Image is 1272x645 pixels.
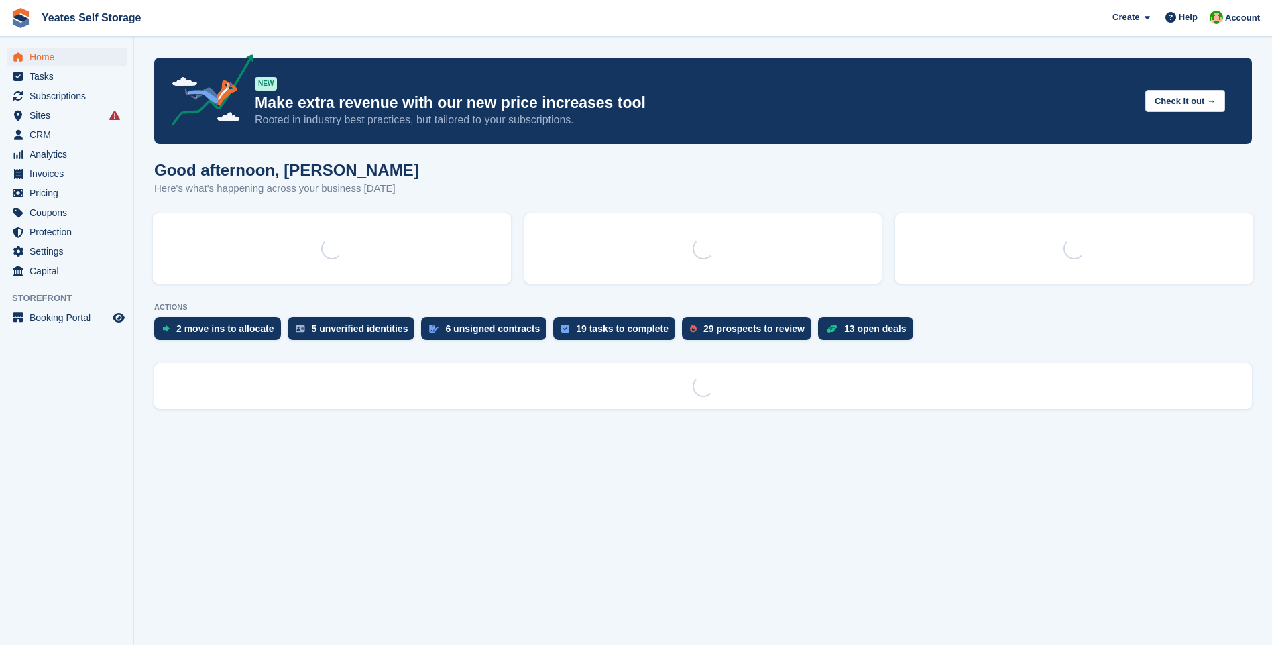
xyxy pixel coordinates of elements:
[30,203,110,222] span: Coupons
[690,325,697,333] img: prospect-51fa495bee0391a8d652442698ab0144808aea92771e9ea1ae160a38d050c398.svg
[7,203,127,222] a: menu
[7,261,127,280] a: menu
[7,145,127,164] a: menu
[312,323,408,334] div: 5 unverified identities
[445,323,540,334] div: 6 unsigned contracts
[162,325,170,333] img: move_ins_to_allocate_icon-fdf77a2bb77ea45bf5b3d319d69a93e2d87916cf1d5bf7949dd705db3b84f3ca.svg
[1179,11,1198,24] span: Help
[682,317,818,347] a: 29 prospects to review
[7,164,127,183] a: menu
[109,110,120,121] i: Smart entry sync failures have occurred
[30,308,110,327] span: Booking Portal
[7,48,127,66] a: menu
[255,113,1135,127] p: Rooted in industry best practices, but tailored to your subscriptions.
[111,310,127,326] a: Preview store
[154,181,419,196] p: Here's what's happening across your business [DATE]
[561,325,569,333] img: task-75834270c22a3079a89374b754ae025e5fb1db73e45f91037f5363f120a921f8.svg
[296,325,305,333] img: verify_identity-adf6edd0f0f0b5bbfe63781bf79b02c33cf7c696d77639b501bdc392416b5a36.svg
[818,317,920,347] a: 13 open deals
[30,184,110,202] span: Pricing
[288,317,422,347] a: 5 unverified identities
[1112,11,1139,24] span: Create
[7,242,127,261] a: menu
[30,125,110,144] span: CRM
[30,164,110,183] span: Invoices
[30,223,110,241] span: Protection
[553,317,682,347] a: 19 tasks to complete
[1210,11,1223,24] img: Angela Field
[703,323,805,334] div: 29 prospects to review
[7,125,127,144] a: menu
[7,86,127,105] a: menu
[429,325,439,333] img: contract_signature_icon-13c848040528278c33f63329250d36e43548de30e8caae1d1a13099fd9432cc5.svg
[154,161,419,179] h1: Good afternoon, [PERSON_NAME]
[421,317,553,347] a: 6 unsigned contracts
[7,223,127,241] a: menu
[12,292,133,305] span: Storefront
[30,48,110,66] span: Home
[30,106,110,125] span: Sites
[255,93,1135,113] p: Make extra revenue with our new price increases tool
[30,242,110,261] span: Settings
[36,7,147,29] a: Yeates Self Storage
[160,54,254,131] img: price-adjustments-announcement-icon-8257ccfd72463d97f412b2fc003d46551f7dbcb40ab6d574587a9cd5c0d94...
[255,77,277,91] div: NEW
[154,303,1252,312] p: ACTIONS
[576,323,669,334] div: 19 tasks to complete
[844,323,907,334] div: 13 open deals
[154,317,288,347] a: 2 move ins to allocate
[7,184,127,202] a: menu
[176,323,274,334] div: 2 move ins to allocate
[11,8,31,28] img: stora-icon-8386f47178a22dfd0bd8f6a31ec36ba5ce8667c1dd55bd0f319d3a0aa187defe.svg
[7,67,127,86] a: menu
[1145,90,1225,112] button: Check it out →
[30,145,110,164] span: Analytics
[30,261,110,280] span: Capital
[826,324,837,333] img: deal-1b604bf984904fb50ccaf53a9ad4b4a5d6e5aea283cecdc64d6e3604feb123c2.svg
[7,308,127,327] a: menu
[30,67,110,86] span: Tasks
[30,86,110,105] span: Subscriptions
[7,106,127,125] a: menu
[1225,11,1260,25] span: Account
